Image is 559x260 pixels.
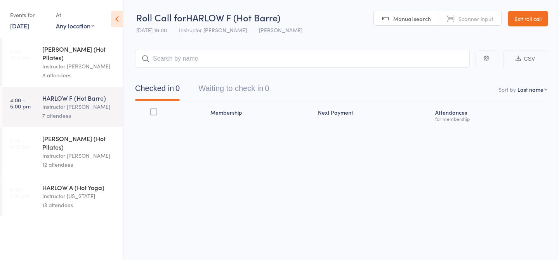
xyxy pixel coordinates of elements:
a: Exit roll call [508,11,548,26]
div: Instructor [PERSON_NAME] [42,62,116,71]
div: At [56,9,94,21]
span: HARLOW F (Hot Barre) [186,11,280,24]
time: 5:50 - 6:50 am [10,48,30,60]
button: CSV [503,51,547,67]
div: Instructor [US_STATE] [42,192,116,201]
button: Checked in0 [135,80,180,101]
div: Atten­dances [432,105,547,125]
div: HARLOW A (Hot Yoga) [42,183,116,192]
div: Instructor [PERSON_NAME] [42,151,116,160]
a: 5:50 -6:50 am[PERSON_NAME] (Hot Pilates)Instructor [PERSON_NAME]8 attendees [2,38,123,86]
a: 5:15 -6:15 pm[PERSON_NAME] (Hot Pilates)Instructor [PERSON_NAME]12 attendees [2,127,123,176]
div: 7 attendees [42,111,116,120]
div: Events for [10,9,48,21]
div: HARLOW F (Hot Barre) [42,94,116,102]
a: [DATE] [10,21,29,30]
a: 6:30 -7:30 pmHARLOW A (Hot Yoga)Instructor [US_STATE]13 attendees [2,176,123,216]
time: 5:15 - 6:15 pm [10,137,30,150]
div: Any location [56,21,94,30]
div: [PERSON_NAME] (Hot Pilates) [42,45,116,62]
div: Membership [207,105,315,125]
div: Instructor [PERSON_NAME] [42,102,116,111]
div: Next Payment [315,105,432,125]
div: 0 [265,84,269,92]
time: 6:30 - 7:30 pm [10,186,30,199]
input: Search by name [135,50,470,68]
span: Scanner input [458,15,493,23]
div: for membership [435,116,544,121]
span: Roll Call for [136,11,186,24]
span: Manual search [393,15,431,23]
div: Last name [517,86,543,93]
a: 4:00 -5:00 pmHARLOW F (Hot Barre)Instructor [PERSON_NAME]7 attendees [2,87,123,127]
div: 12 attendees [42,160,116,169]
div: 0 [175,84,180,92]
div: [PERSON_NAME] (Hot Pilates) [42,134,116,151]
button: Waiting to check in0 [198,80,269,101]
span: [PERSON_NAME] [259,26,302,34]
span: Instructor [PERSON_NAME] [179,26,247,34]
span: [DATE] 16:00 [136,26,167,34]
time: 4:00 - 5:00 pm [10,97,31,109]
label: Sort by [498,86,516,93]
div: 13 attendees [42,201,116,209]
div: 8 attendees [42,71,116,80]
